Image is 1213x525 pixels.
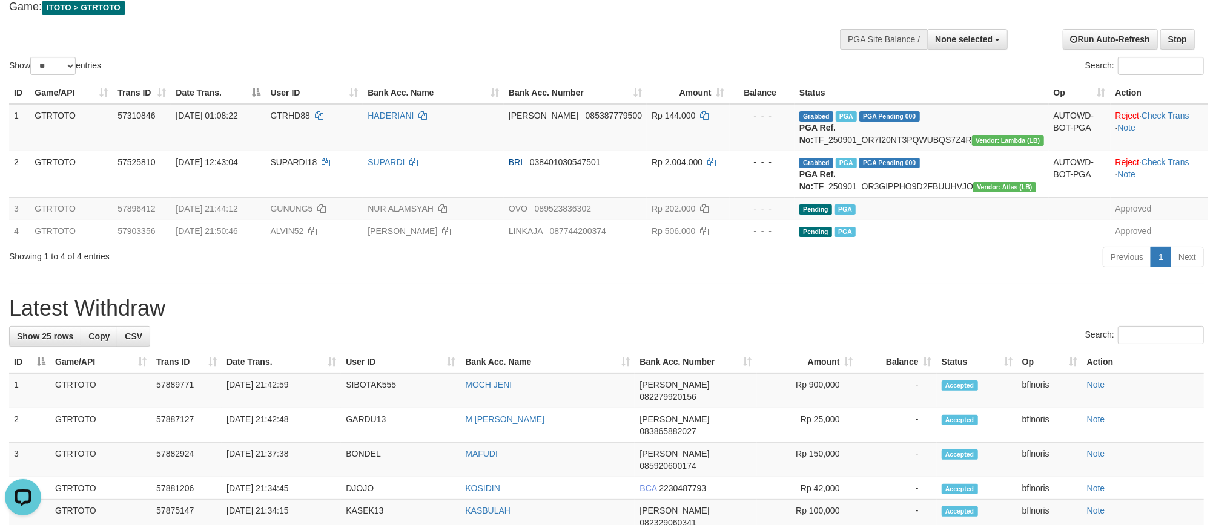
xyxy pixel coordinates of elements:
span: ITOTO > GTRTOTO [42,1,125,15]
a: 1 [1151,247,1171,267]
a: Note [1087,449,1105,458]
span: [PERSON_NAME] [509,111,578,120]
div: Showing 1 to 4 of 4 entries [9,246,497,262]
h1: Latest Withdraw [9,296,1204,321]
th: Amount: activate to sort column ascending [757,351,858,373]
th: Status: activate to sort column ascending [937,351,1017,373]
label: Search: [1085,326,1204,344]
a: SUPARDI [368,157,405,167]
td: · · [1111,151,1208,197]
th: Balance: activate to sort column ascending [858,351,937,373]
span: Rp 2.004.000 [652,157,702,167]
a: NUR ALAMSYAH [368,204,434,214]
td: bflnoris [1017,408,1082,443]
td: 3 [9,443,50,477]
td: GTRTOTO [30,220,113,242]
td: bflnoris [1017,373,1082,408]
th: User ID: activate to sort column ascending [265,82,363,104]
a: Note [1117,123,1135,132]
span: Copy 089523836302 to clipboard [535,204,591,214]
span: Copy 038401030547501 to clipboard [530,157,601,167]
input: Search: [1118,57,1204,75]
span: Accepted [942,506,978,517]
td: AUTOWD-BOT-PGA [1049,104,1111,151]
td: - [858,408,937,443]
td: - [858,443,937,477]
div: - - - [735,156,790,168]
h4: Game: [9,1,796,13]
a: Check Trans [1142,111,1189,120]
th: Bank Acc. Name: activate to sort column ascending [363,82,504,104]
a: Note [1087,414,1105,424]
td: - [858,373,937,408]
span: Rp 506.000 [652,226,695,236]
td: Approved [1111,220,1208,242]
th: Bank Acc. Number: activate to sort column ascending [504,82,647,104]
th: ID [9,82,30,104]
td: · · [1111,104,1208,151]
span: LINKAJA [509,226,543,236]
span: Copy 085920600174 to clipboard [640,461,696,471]
span: 57525810 [117,157,155,167]
span: BCA [640,483,656,493]
span: Grabbed [799,158,833,168]
th: Trans ID: activate to sort column ascending [113,82,171,104]
td: bflnoris [1017,477,1082,500]
td: GTRTOTO [30,104,113,151]
span: ALVIN52 [270,226,303,236]
td: TF_250901_OR7I20NT3PQWUBQS7Z4R [795,104,1049,151]
th: Amount: activate to sort column ascending [647,82,729,104]
th: Op: activate to sort column ascending [1017,351,1082,373]
a: M [PERSON_NAME] [465,414,544,424]
span: Copy 083865882027 to clipboard [640,426,696,436]
td: 57882924 [151,443,222,477]
td: 57887127 [151,408,222,443]
a: Check Trans [1142,157,1189,167]
th: Op: activate to sort column ascending [1049,82,1111,104]
td: 2 [9,408,50,443]
span: Accepted [942,449,978,460]
th: Balance [730,82,795,104]
span: [PERSON_NAME] [640,414,709,424]
a: KOSIDIN [465,483,500,493]
td: [DATE] 21:42:48 [222,408,341,443]
a: Reject [1115,157,1140,167]
span: PGA [835,227,856,237]
th: Action [1111,82,1208,104]
span: Copy 085387779500 to clipboard [586,111,642,120]
span: [DATE] 21:44:12 [176,204,237,214]
a: KASBULAH [465,506,511,515]
b: PGA Ref. No: [799,123,836,145]
span: Vendor URL: https://dashboard.q2checkout.com/secure [973,182,1036,192]
th: Status [795,82,1049,104]
label: Search: [1085,57,1204,75]
a: CSV [117,326,150,347]
input: Search: [1118,326,1204,344]
td: Rp 25,000 [757,408,858,443]
td: AUTOWD-BOT-PGA [1049,151,1111,197]
span: [PERSON_NAME] [640,380,709,390]
span: OVO [509,204,527,214]
label: Show entries [9,57,101,75]
a: MOCH JENI [465,380,512,390]
td: GTRTOTO [30,197,113,220]
span: [DATE] 01:08:22 [176,111,237,120]
td: GTRTOTO [50,373,151,408]
span: Accepted [942,484,978,494]
td: GTRTOTO [50,443,151,477]
a: HADERIANI [368,111,414,120]
a: Show 25 rows [9,326,81,347]
span: [PERSON_NAME] [640,506,709,515]
a: Note [1117,169,1135,179]
span: Grabbed [799,111,833,122]
a: Copy [81,326,117,347]
button: None selected [927,29,1008,50]
span: Vendor URL: https://dashboard.q2checkout.com/secure [972,135,1044,146]
th: Bank Acc. Name: activate to sort column ascending [460,351,635,373]
span: [DATE] 21:50:46 [176,226,237,236]
a: Stop [1160,29,1195,50]
span: PGA [835,204,856,215]
td: GTRTOTO [30,151,113,197]
span: Rp 202.000 [652,204,695,214]
td: SIBOTAK555 [341,373,460,408]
